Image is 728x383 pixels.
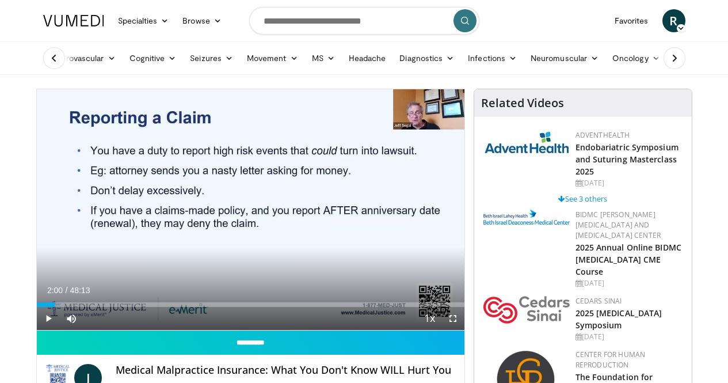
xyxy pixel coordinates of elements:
span: 2:00 [47,286,63,295]
a: Cerebrovascular [36,47,123,70]
a: Movement [240,47,305,70]
button: Playback Rate [418,307,441,330]
img: 7e905080-f4a2-4088-8787-33ce2bef9ada.png.150x105_q85_autocrop_double_scale_upscale_version-0.2.png [483,296,570,324]
span: 48:13 [70,286,90,295]
a: Neuromuscular [524,47,605,70]
span: / [66,286,68,295]
a: BIDMC [PERSON_NAME][MEDICAL_DATA] and [MEDICAL_DATA] Center [575,210,661,240]
div: [DATE] [575,178,683,188]
img: VuMedi Logo [43,15,104,26]
div: [DATE] [575,332,683,342]
a: Endobariatric Symposium and Suturing Masterclass 2025 [575,142,679,177]
input: Search topics, interventions [249,7,479,35]
h4: Related Videos [481,96,564,110]
button: Play [37,307,60,330]
a: R [662,9,685,32]
a: 2025 [MEDICAL_DATA] Symposium [575,308,662,331]
button: Fullscreen [441,307,464,330]
img: 5c3c682d-da39-4b33-93a5-b3fb6ba9580b.jpg.150x105_q85_autocrop_double_scale_upscale_version-0.2.jpg [483,130,570,154]
a: Headache [342,47,393,70]
div: Progress Bar [37,302,464,307]
a: Cedars Sinai [575,296,622,306]
a: Oncology [605,47,667,70]
button: Mute [60,307,83,330]
video-js: Video Player [37,89,464,331]
a: Center for Human Reproduction [575,350,646,370]
a: Browse [176,9,228,32]
a: Infections [461,47,524,70]
img: c96b19ec-a48b-46a9-9095-935f19585444.png.150x105_q85_autocrop_double_scale_upscale_version-0.2.png [483,210,570,225]
a: MS [305,47,342,70]
a: See 3 others [558,194,607,204]
div: [DATE] [575,278,683,289]
a: Favorites [608,9,655,32]
a: AdventHealth [575,130,630,140]
h4: Medical Malpractice Insurance: What You Don't Know WILL Hurt You [116,364,455,377]
a: Specialties [111,9,176,32]
a: Diagnostics [392,47,461,70]
a: Seizures [183,47,240,70]
a: 2025 Annual Online BIDMC [MEDICAL_DATA] CME Course [575,242,681,277]
a: Cognitive [123,47,184,70]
